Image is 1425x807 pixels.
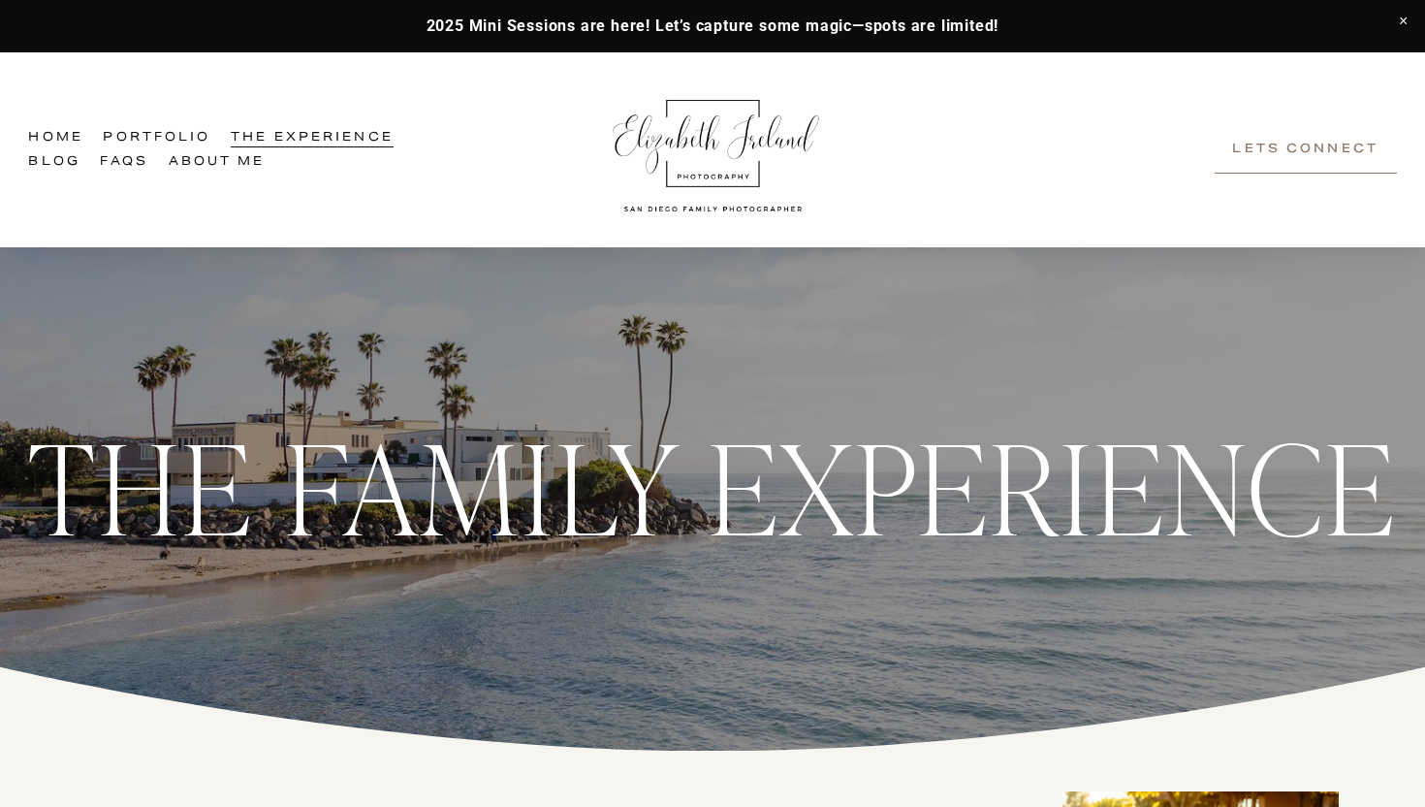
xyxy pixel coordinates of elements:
[602,81,825,219] img: Elizabeth Ireland Photography San Diego Family Photographer
[169,150,266,175] a: About Me
[1215,126,1397,174] a: Lets Connect
[231,126,394,150] a: folder dropdown
[28,150,79,175] a: Blog
[100,150,147,175] a: FAQs
[28,126,82,150] a: Home
[103,126,210,150] a: Portfolio
[231,127,394,148] span: The Experience
[28,422,1397,546] h3: The Family Experience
